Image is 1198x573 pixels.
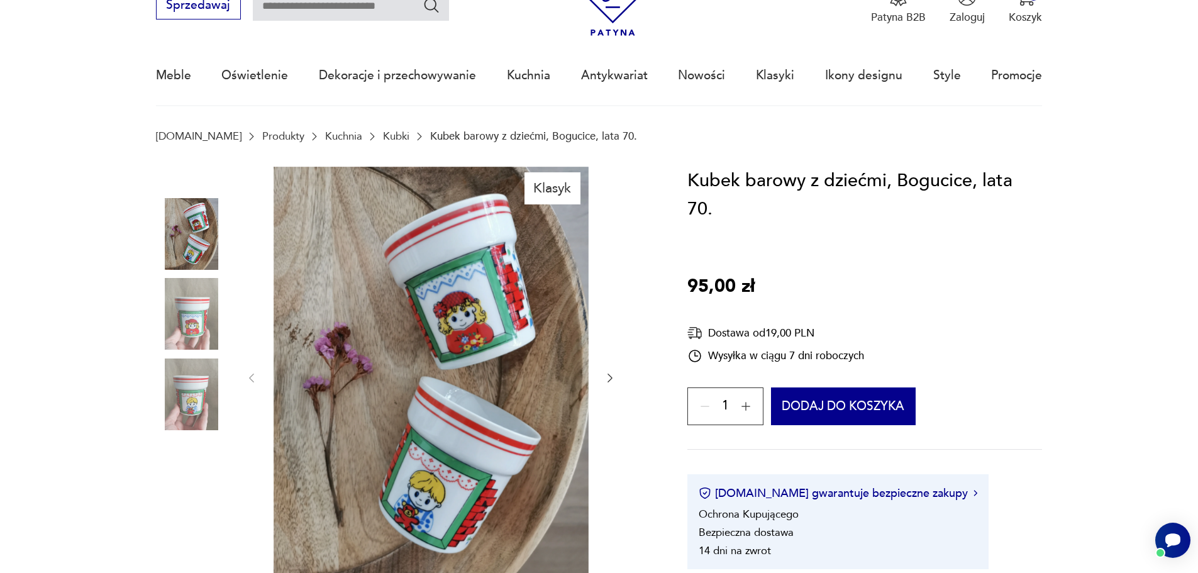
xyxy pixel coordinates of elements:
[699,486,977,501] button: [DOMAIN_NAME] gwarantuje bezpieczne zakupy
[973,490,977,496] img: Ikona strzałki w prawo
[325,130,362,142] a: Kuchnia
[699,525,794,540] li: Bezpieczna dostawa
[699,543,771,558] li: 14 dni na zwrot
[687,272,755,301] p: 95,00 zł
[262,130,304,142] a: Produkty
[678,47,725,104] a: Nowości
[687,325,864,341] div: Dostawa od 19,00 PLN
[1009,10,1042,25] p: Koszyk
[991,47,1042,104] a: Promocje
[156,130,241,142] a: [DOMAIN_NAME]
[699,507,799,521] li: Ochrona Kupującego
[687,325,702,341] img: Ikona dostawy
[524,172,580,204] div: Klasyk
[221,47,288,104] a: Oświetlenie
[156,198,228,270] img: Zdjęcie produktu Kubek barowy z dziećmi, Bogucice, lata 70.
[687,348,864,364] div: Wysyłka w ciągu 7 dni roboczych
[950,10,985,25] p: Zaloguj
[156,278,228,350] img: Zdjęcie produktu Kubek barowy z dziećmi, Bogucice, lata 70.
[430,130,637,142] p: Kubek barowy z dziećmi, Bogucice, lata 70.
[156,47,191,104] a: Meble
[383,130,409,142] a: Kubki
[933,47,961,104] a: Style
[156,359,228,430] img: Zdjęcie produktu Kubek barowy z dziećmi, Bogucice, lata 70.
[507,47,550,104] a: Kuchnia
[319,47,476,104] a: Dekoracje i przechowywanie
[156,1,241,11] a: Sprzedawaj
[687,167,1042,224] h1: Kubek barowy z dziećmi, Bogucice, lata 70.
[699,487,711,499] img: Ikona certyfikatu
[771,387,916,425] button: Dodaj do koszyka
[722,401,729,411] span: 1
[1155,523,1190,558] iframe: Smartsupp widget button
[756,47,794,104] a: Klasyki
[581,47,648,104] a: Antykwariat
[825,47,902,104] a: Ikony designu
[871,10,926,25] p: Patyna B2B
